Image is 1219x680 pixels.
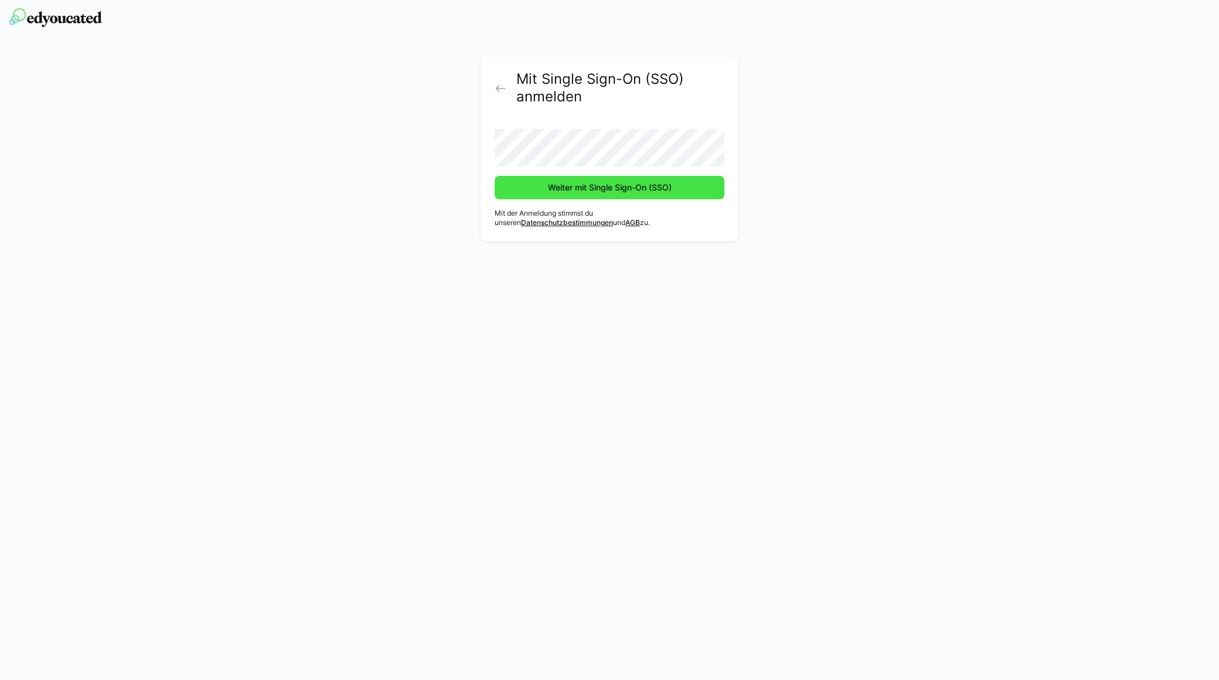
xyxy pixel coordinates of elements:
[521,218,613,227] a: Datenschutzbestimmungen
[495,209,724,227] p: Mit der Anmeldung stimmst du unseren und zu.
[546,182,673,193] span: Weiter mit Single Sign-On (SSO)
[625,218,640,227] a: AGB
[9,8,102,27] img: edyoucated
[516,70,724,106] h2: Mit Single Sign-On (SSO) anmelden
[495,176,724,199] button: Weiter mit Single Sign-On (SSO)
